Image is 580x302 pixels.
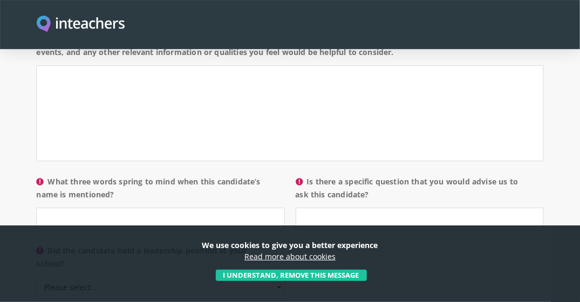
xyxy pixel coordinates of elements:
[216,270,367,282] button: I understand, remove this message
[202,240,378,250] strong: We use cookies to give you a better experience
[37,16,125,33] img: Inteachers
[244,251,336,262] a: Read more about cookies
[36,175,284,208] label: What three words spring to mind when this candidate’s name is mentioned?
[37,16,125,33] a: Visit this site's homepage
[296,175,544,208] label: Is there a specific question that you would advise us to ask this candidate?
